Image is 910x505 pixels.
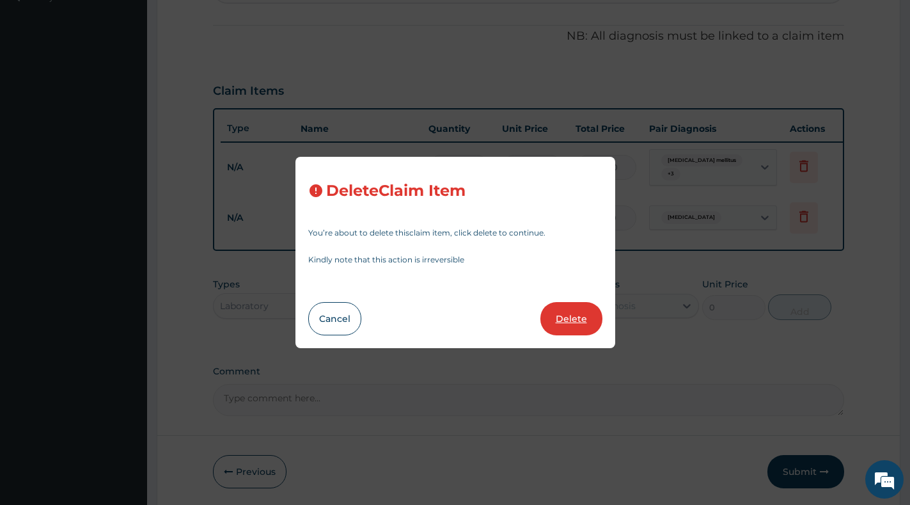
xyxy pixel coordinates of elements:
button: Delete [540,302,602,335]
div: Chat with us now [67,72,215,88]
h3: Delete Claim Item [326,182,466,200]
textarea: Type your message and hit 'Enter' [6,349,244,394]
p: Kindly note that this action is irreversible [308,256,602,264]
div: Minimize live chat window [210,6,240,37]
p: You’re about to delete this claim item , click delete to continue. [308,229,602,237]
button: Cancel [308,302,361,335]
span: We're online! [74,161,177,291]
img: d_794563401_company_1708531726252_794563401 [24,64,52,96]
